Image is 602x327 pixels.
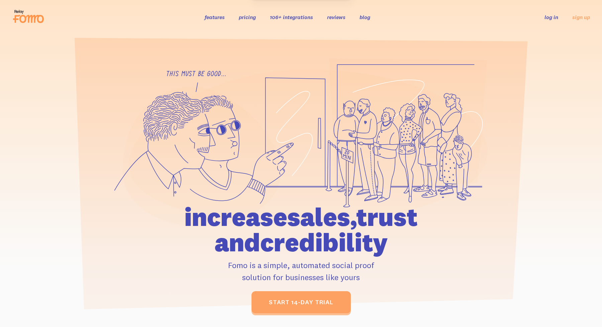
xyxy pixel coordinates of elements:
[239,14,256,20] a: pricing
[270,14,313,20] a: 106+ integrations
[327,14,345,20] a: reviews
[360,14,370,20] a: blog
[146,204,456,255] h1: increase sales, trust and credibility
[572,14,590,21] a: sign up
[252,291,351,313] a: start 14-day trial
[544,14,558,20] a: log in
[146,259,456,283] p: Fomo is a simple, automated social proof solution for businesses like yours
[205,14,225,20] a: features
